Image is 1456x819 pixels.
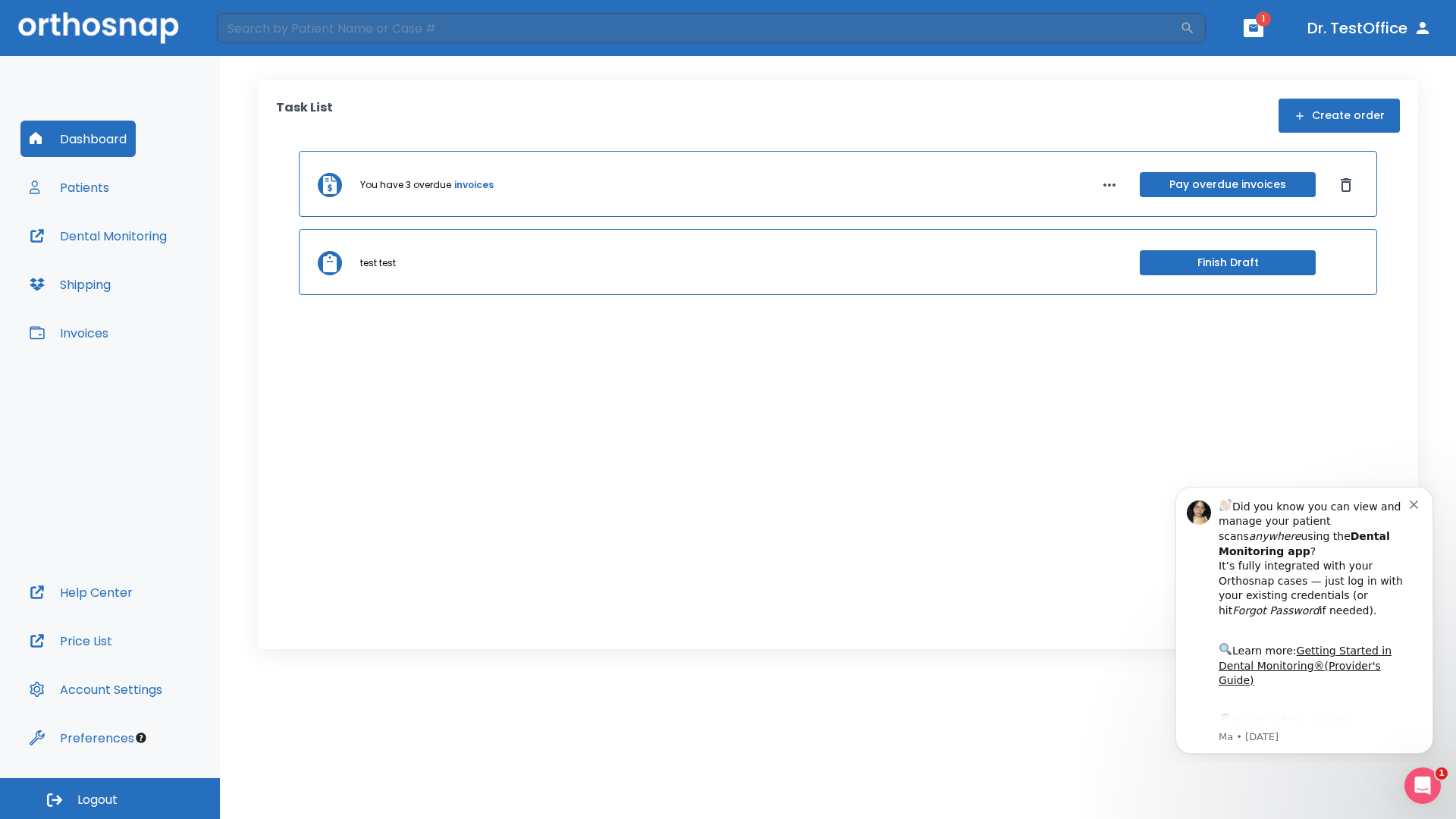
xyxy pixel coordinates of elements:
[20,121,136,157] button: Dashboard
[20,720,143,756] button: Preferences
[1140,172,1316,197] button: Pay overdue invoices
[360,256,396,270] p: test test
[1404,767,1441,804] iframe: Intercom live chat
[20,574,142,610] button: Help Center
[77,792,118,808] span: Logout
[257,24,269,36] button: Dismiss notification
[20,623,121,659] button: Price List
[1140,250,1316,275] button: Finish Draft
[66,242,201,269] a: App Store
[1436,767,1448,780] span: 1
[1256,11,1271,27] span: 1
[217,13,1180,43] input: Search by Patient Name or Case #
[360,178,451,192] p: You have 3 overdue
[20,266,120,303] button: Shipping
[454,178,494,192] a: invoices
[276,99,333,133] p: Task List
[1153,473,1456,763] iframe: Intercom notifications message
[20,218,176,254] button: Dental Monitoring
[20,315,118,351] button: Invoices
[1334,173,1358,197] button: Dismiss
[66,257,257,271] p: Message from Ma, sent 6w ago
[20,169,118,206] button: Patients
[1279,99,1400,133] button: Create order
[20,671,171,708] button: Account Settings
[18,12,179,43] img: Orthosnap
[134,731,148,745] div: Tooltip anchor
[1301,14,1438,42] button: Dr. TestOffice
[66,238,257,315] div: Download the app: | ​ Let us know if you need help getting started!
